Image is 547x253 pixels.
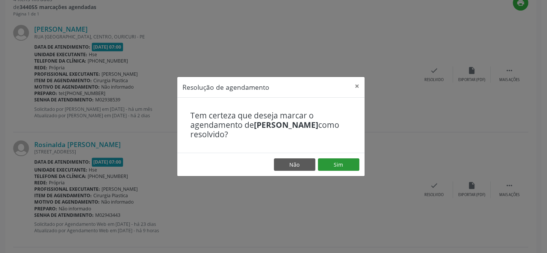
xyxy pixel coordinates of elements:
[254,120,318,130] b: [PERSON_NAME]
[274,158,315,171] button: Não
[182,82,269,92] h5: Resolução de agendamento
[318,158,359,171] button: Sim
[349,77,365,95] button: Close
[190,111,351,140] h4: Tem certeza que deseja marcar o agendamento de como resolvido?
